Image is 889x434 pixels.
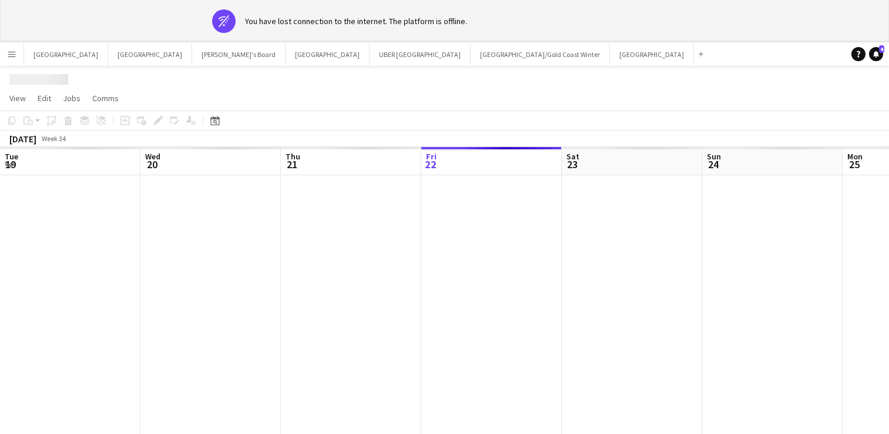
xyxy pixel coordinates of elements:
[9,133,36,145] div: [DATE]
[108,43,192,66] button: [GEOGRAPHIC_DATA]
[284,158,300,171] span: 21
[471,43,610,66] button: [GEOGRAPHIC_DATA]/Gold Coast Winter
[58,91,85,106] a: Jobs
[3,158,18,171] span: 19
[88,91,123,106] a: Comms
[847,151,863,162] span: Mon
[565,158,579,171] span: 23
[426,151,437,162] span: Fri
[879,45,884,53] span: 4
[705,158,721,171] span: 24
[92,93,119,104] span: Comms
[846,158,863,171] span: 25
[424,158,437,171] span: 22
[707,151,721,162] span: Sun
[869,47,883,61] a: 4
[286,151,300,162] span: Thu
[5,151,18,162] span: Tue
[610,43,694,66] button: [GEOGRAPHIC_DATA]
[370,43,471,66] button: UBER [GEOGRAPHIC_DATA]
[5,91,31,106] a: View
[24,43,108,66] button: [GEOGRAPHIC_DATA]
[39,134,68,143] span: Week 34
[9,93,26,104] span: View
[63,93,80,104] span: Jobs
[192,43,286,66] button: [PERSON_NAME]'s Board
[145,151,160,162] span: Wed
[566,151,579,162] span: Sat
[38,93,51,104] span: Edit
[286,43,370,66] button: [GEOGRAPHIC_DATA]
[33,91,56,106] a: Edit
[143,158,160,171] span: 20
[245,16,467,26] div: You have lost connection to the internet. The platform is offline.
